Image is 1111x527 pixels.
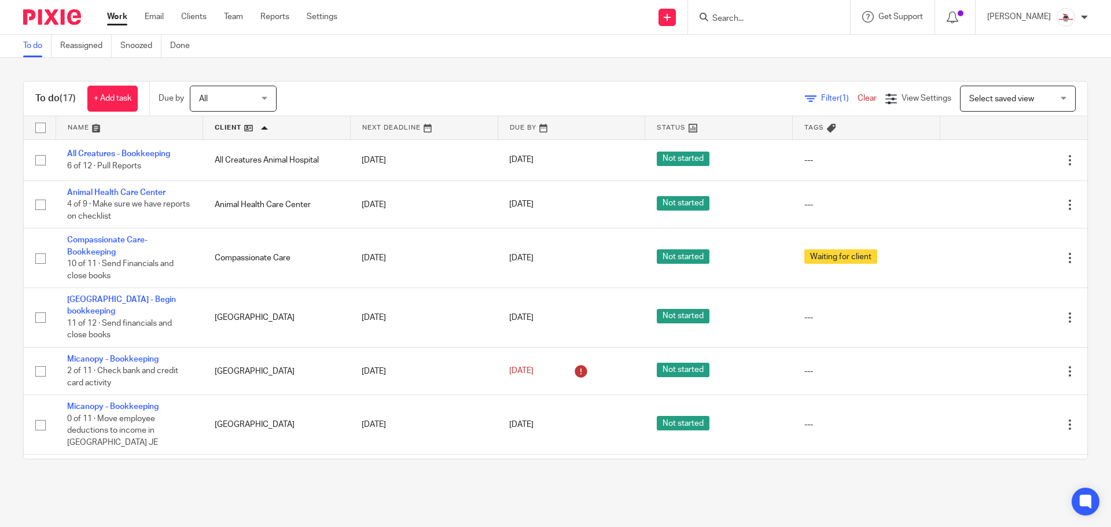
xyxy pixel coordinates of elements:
img: EtsyProfilePhoto.jpg [1057,8,1075,27]
span: Get Support [878,13,923,21]
span: 2 of 11 · Check bank and credit card activity [67,367,178,388]
a: To do [23,35,51,57]
td: [GEOGRAPHIC_DATA] [203,395,351,455]
td: Animal Health Care Center [203,180,351,228]
span: View Settings [902,94,951,102]
span: Not started [657,249,709,264]
td: [DATE] [350,288,498,348]
a: Email [145,11,164,23]
a: Micanopy - Bookkeeping [67,355,159,363]
span: 6 of 12 · Pull Reports [67,162,141,170]
td: [GEOGRAPHIC_DATA] [203,455,351,502]
div: --- [804,312,929,323]
span: [DATE] [509,156,534,164]
input: Search [711,14,815,24]
a: Reports [260,11,289,23]
a: Micanopy - Bookkeeping [67,403,159,411]
span: Waiting for client [804,249,877,264]
a: Snoozed [120,35,161,57]
img: Pixie [23,9,81,25]
a: + Add task [87,86,138,112]
div: --- [804,154,929,166]
td: [DATE] [350,229,498,288]
td: [DATE] [350,455,498,502]
td: [GEOGRAPHIC_DATA] [203,288,351,348]
span: (1) [840,94,849,102]
a: Animal Health Care Center [67,189,165,197]
td: [DATE] [350,139,498,180]
span: Not started [657,416,709,430]
span: 10 of 11 · Send Financials and close books [67,260,174,280]
span: Not started [657,196,709,211]
td: [DATE] [350,180,498,228]
td: [DATE] [350,347,498,395]
a: Compassionate Care-Bookkeeping [67,236,148,256]
div: --- [804,419,929,430]
span: Filter [821,94,858,102]
span: [DATE] [509,254,534,262]
span: [DATE] [509,201,534,209]
span: Not started [657,309,709,323]
p: Due by [159,93,184,104]
td: [GEOGRAPHIC_DATA] [203,347,351,395]
span: Tags [804,124,824,131]
span: [DATE] [509,314,534,322]
span: Not started [657,363,709,377]
td: Compassionate Care [203,229,351,288]
a: Settings [307,11,337,23]
a: Done [170,35,198,57]
td: All Creatures Animal Hospital [203,139,351,180]
h1: To do [35,93,76,105]
span: Not started [657,152,709,166]
span: (17) [60,94,76,103]
span: [DATE] [509,367,534,375]
span: 11 of 12 · Send financials and close books [67,319,172,340]
a: All Creatures - Bookkeeping [67,150,170,158]
a: Clients [181,11,207,23]
p: [PERSON_NAME] [987,11,1051,23]
div: --- [804,199,929,211]
a: [GEOGRAPHIC_DATA] - Begin bookkeeping [67,296,176,315]
a: Team [224,11,243,23]
td: [DATE] [350,395,498,455]
div: --- [804,366,929,377]
a: Clear [858,94,877,102]
span: 4 of 9 · Make sure we have reports on checklist [67,201,190,221]
span: All [199,95,208,103]
span: [DATE] [509,421,534,429]
a: Reassigned [60,35,112,57]
span: 0 of 11 · Move employee deductions to income in [GEOGRAPHIC_DATA] JE [67,415,158,447]
span: Select saved view [969,95,1034,103]
a: Work [107,11,127,23]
